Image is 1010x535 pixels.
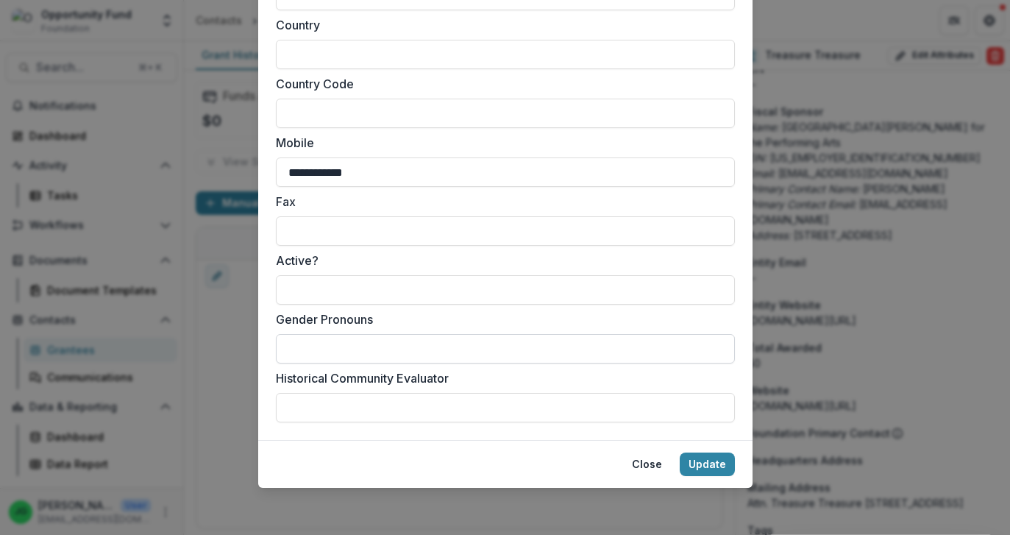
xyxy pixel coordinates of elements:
[276,193,726,210] label: Fax
[623,453,671,476] button: Close
[276,369,726,387] label: Historical Community Evaluator
[276,252,726,269] label: Active?
[276,134,726,152] label: Mobile
[680,453,735,476] button: Update
[276,75,726,93] label: Country Code
[276,16,726,34] label: Country
[276,311,726,328] label: Gender Pronouns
